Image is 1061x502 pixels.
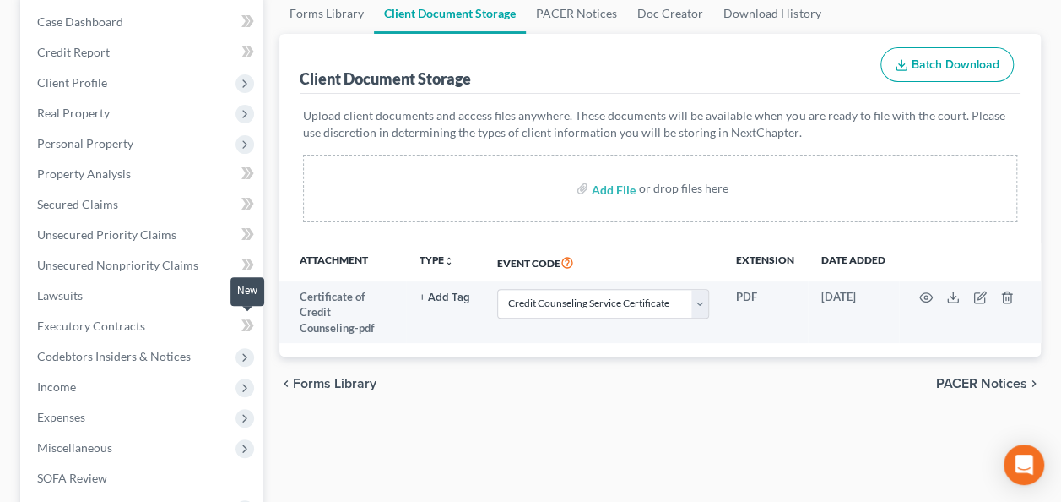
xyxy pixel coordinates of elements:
span: Unsecured Nonpriority Claims [37,258,198,272]
th: Attachment [279,243,405,281]
span: SOFA Review [37,471,107,485]
a: Unsecured Nonpriority Claims [24,250,263,281]
td: [DATE] [808,281,899,343]
span: Miscellaneous [37,440,112,455]
div: New [230,277,264,305]
th: Event Code [484,243,723,281]
button: TYPEunfold_more [420,255,454,266]
span: Personal Property [37,136,133,150]
th: Extension [723,243,808,281]
button: + Add Tag [420,292,470,303]
span: Secured Claims [37,197,118,211]
p: Upload client documents and access files anywhere. These documents will be available when you are... [303,107,1017,141]
span: Credit Report [37,45,110,59]
div: Open Intercom Messenger [1004,445,1044,485]
span: Client Profile [37,75,107,90]
a: Executory Contracts [24,311,263,341]
i: chevron_right [1027,377,1041,390]
button: Batch Download [880,47,1014,83]
span: Batch Download [912,57,999,72]
th: Date added [808,243,899,281]
span: Expenses [37,410,85,424]
i: chevron_left [279,377,293,390]
a: Lawsuits [24,281,263,311]
button: chevron_left Forms Library [279,377,376,390]
span: Case Dashboard [37,14,123,29]
span: PACER Notices [936,377,1027,390]
span: Executory Contracts [37,319,145,333]
i: unfold_more [444,256,454,266]
a: SOFA Review [24,463,263,494]
a: Secured Claims [24,189,263,220]
span: Property Analysis [37,166,131,181]
span: Income [37,379,76,394]
span: Real Property [37,106,110,120]
button: PACER Notices chevron_right [936,377,1041,390]
span: Lawsuits [37,288,83,303]
a: Unsecured Priority Claims [24,220,263,250]
div: Client Document Storage [300,68,471,89]
td: Certificate of Credit Counseling-pdf [279,281,405,343]
span: Forms Library [293,377,376,390]
div: or drop files here [639,180,728,197]
span: Codebtors Insiders & Notices [37,349,191,363]
a: Credit Report [24,37,263,68]
a: Property Analysis [24,159,263,189]
a: + Add Tag [420,289,470,305]
a: Case Dashboard [24,7,263,37]
span: Unsecured Priority Claims [37,227,176,242]
td: PDF [723,281,808,343]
